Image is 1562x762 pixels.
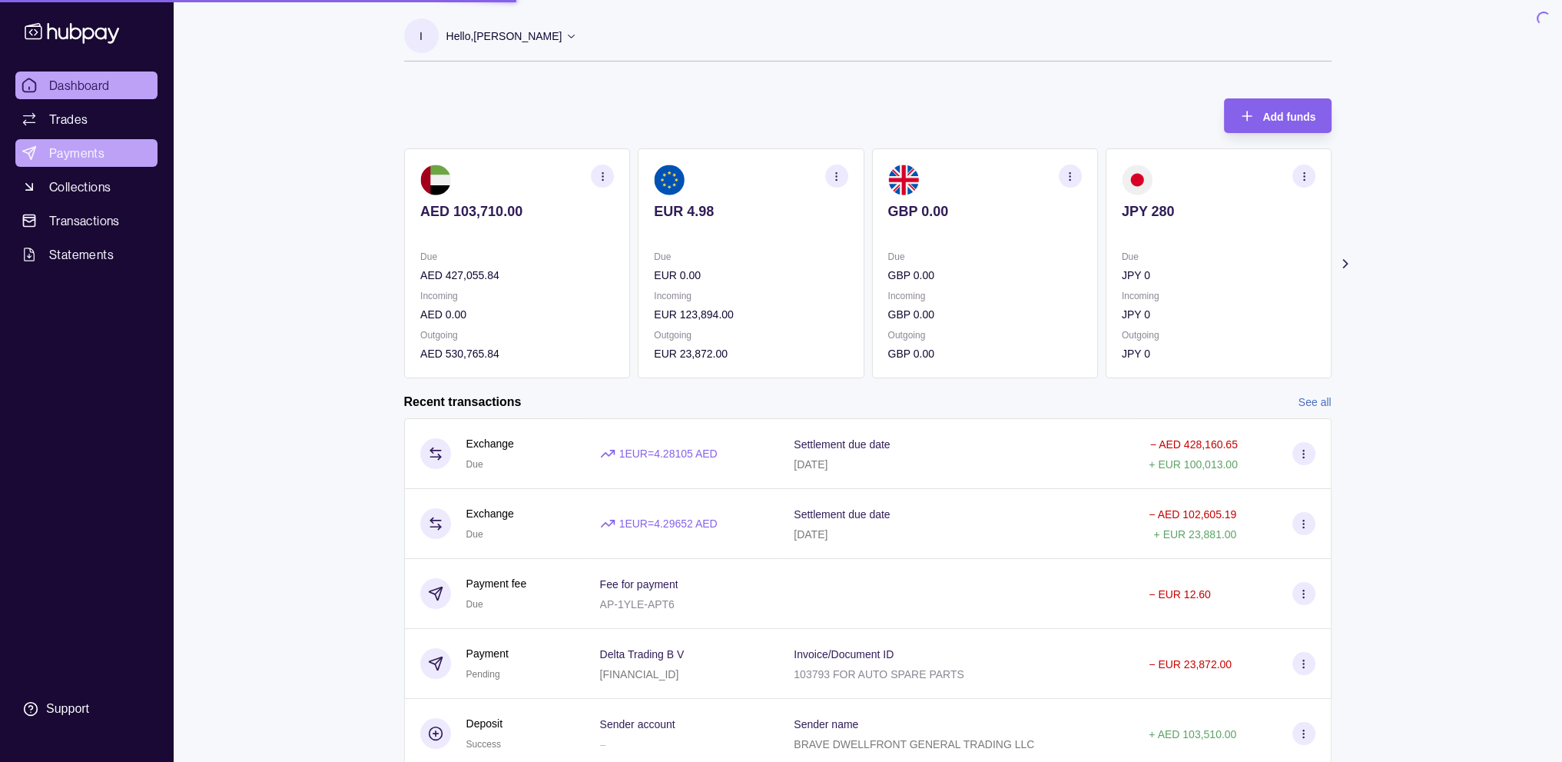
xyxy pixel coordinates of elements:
p: Sender account [600,718,675,730]
span: Success [466,739,501,750]
p: EUR 123,894.00 [654,306,847,323]
p: EUR 4.98 [654,203,847,220]
p: AED 0.00 [420,306,614,323]
a: Support [15,693,158,725]
p: Incoming [887,288,1081,304]
p: I [420,28,423,45]
p: AED 103,710.00 [420,203,614,220]
p: Payment [466,645,509,662]
a: Collections [15,173,158,201]
p: GBP 0.00 [887,306,1081,323]
p: 1 EUR = 4.29652 AED [619,515,718,532]
span: Due [466,459,483,470]
p: Sender name [794,718,858,730]
p: + AED 103,510.00 [1149,728,1236,740]
p: JPY 0 [1121,345,1315,362]
a: Dashboard [15,72,158,99]
p: BRAVE DWELLFRONT GENERAL TRADING LLC [794,738,1034,750]
p: JPY 280 [1121,203,1315,220]
p: AED 427,055.84 [420,267,614,284]
p: Deposit [466,715,502,732]
p: Due [420,248,614,265]
span: Due [466,529,483,540]
span: Add funds [1262,111,1315,123]
h2: Recent transactions [404,394,522,411]
p: 103793 FOR AUTO SPARE PARTS [794,668,964,680]
p: JPY 0 [1121,306,1315,323]
p: Exchange [466,505,514,522]
span: Transactions [49,211,120,230]
div: Support [46,700,89,717]
p: Settlement due date [794,438,890,451]
p: Invoice/Document ID [794,648,894,661]
img: eu [654,165,685,195]
p: GBP 0.00 [887,267,1081,284]
p: GBP 0.00 [887,345,1081,362]
p: [DATE] [794,458,827,471]
p: Delta Trading B V [600,648,685,661]
p: Outgoing [1121,327,1315,344]
p: Incoming [420,288,614,304]
p: Incoming [1121,288,1315,304]
img: ae [420,165,451,195]
p: GBP 0.00 [887,203,1081,220]
p: EUR 0.00 [654,267,847,284]
p: [DATE] [794,528,827,541]
p: Payment fee [466,575,527,592]
p: Hello, [PERSON_NAME] [446,28,562,45]
p: AP-1YLE-APT6 [600,598,675,611]
img: jp [1121,165,1152,195]
p: Outgoing [420,327,614,344]
span: Dashboard [49,76,110,95]
span: Trades [49,110,88,128]
p: – [600,738,606,750]
p: 1 EUR = 4.28105 AED [619,445,718,462]
p: + EUR 23,881.00 [1153,528,1236,541]
p: Outgoing [887,327,1081,344]
button: Add funds [1224,98,1331,133]
p: Outgoing [654,327,847,344]
a: Transactions [15,207,158,235]
p: − EUR 23,872.00 [1149,658,1232,670]
p: Incoming [654,288,847,304]
p: Due [654,248,847,265]
img: gb [887,165,918,195]
a: Trades [15,105,158,133]
span: Pending [466,669,500,680]
a: Payments [15,139,158,167]
p: Fee for payment [600,578,678,591]
p: − EUR 12.60 [1149,588,1211,601]
p: + EUR 100,013.00 [1149,458,1238,471]
p: Due [1121,248,1315,265]
span: Due [466,599,483,610]
p: AED 530,765.84 [420,345,614,362]
p: EUR 23,872.00 [654,345,847,362]
a: Statements [15,241,158,268]
p: Exchange [466,435,514,452]
p: Due [887,248,1081,265]
p: Settlement due date [794,508,890,521]
a: See all [1298,394,1332,411]
p: − AED 428,160.65 [1150,438,1238,451]
p: − AED 102,605.19 [1149,508,1236,521]
span: Collections [49,178,111,196]
span: Statements [49,245,114,264]
p: [FINANCIAL_ID] [600,668,679,680]
p: JPY 0 [1121,267,1315,284]
span: Payments [49,144,104,162]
